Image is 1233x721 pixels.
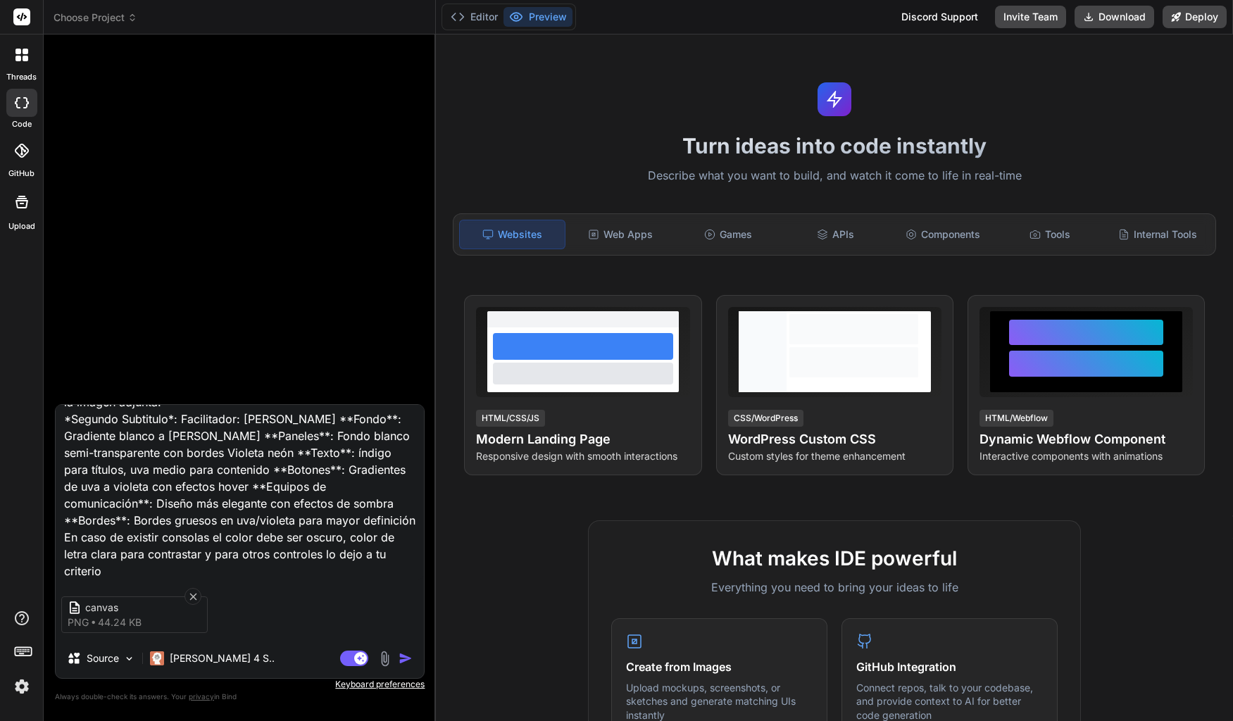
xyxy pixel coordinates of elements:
[611,544,1058,573] h2: What makes IDE powerful
[399,651,413,665] img: icon
[783,220,888,249] div: APIs
[87,651,119,665] p: Source
[54,11,137,25] span: Choose Project
[459,220,565,249] div: Websites
[979,449,1193,463] p: Interactive components with animations
[476,410,545,427] div: HTML/CSS/JS
[979,430,1193,449] h4: Dynamic Webflow Component
[995,6,1066,28] button: Invite Team
[377,651,393,667] img: attachment
[55,690,425,703] p: Always double-check its answers. Your in Bind
[444,133,1225,158] h1: Turn ideas into code instantly
[189,692,214,701] span: privacy
[68,615,89,629] span: png
[150,651,164,665] img: Claude 4 Sonnet
[728,449,941,463] p: Custom styles for theme enhancement
[98,615,142,629] span: 44.24 KB
[476,430,689,449] h4: Modern Landing Page
[85,601,198,615] span: canvas
[8,168,35,180] label: GitHub
[1075,6,1154,28] button: Download
[6,71,37,83] label: threads
[728,410,803,427] div: CSS/WordPress
[893,6,987,28] div: Discord Support
[445,7,503,27] button: Editor
[890,220,995,249] div: Components
[55,679,425,690] p: Keyboard preferences
[8,220,35,232] label: Upload
[170,651,275,665] p: [PERSON_NAME] 4 S..
[979,410,1053,427] div: HTML/Webflow
[675,220,780,249] div: Games
[568,220,673,249] div: Web Apps
[503,7,572,27] button: Preview
[56,405,424,579] textarea: crea una guia de pitch de negocio a partir de lean canvas como la imagen adjunta. *Segundo Subtit...
[444,167,1225,185] p: Describe what you want to build, and watch it come to life in real-time
[123,653,135,665] img: Pick Models
[856,658,1043,675] h4: GitHub Integration
[476,449,689,463] p: Responsive design with smooth interactions
[998,220,1103,249] div: Tools
[611,579,1058,596] p: Everything you need to bring your ideas to life
[10,675,34,698] img: settings
[626,658,813,675] h4: Create from Images
[1163,6,1227,28] button: Deploy
[12,118,32,130] label: code
[1105,220,1210,249] div: Internal Tools
[728,430,941,449] h4: WordPress Custom CSS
